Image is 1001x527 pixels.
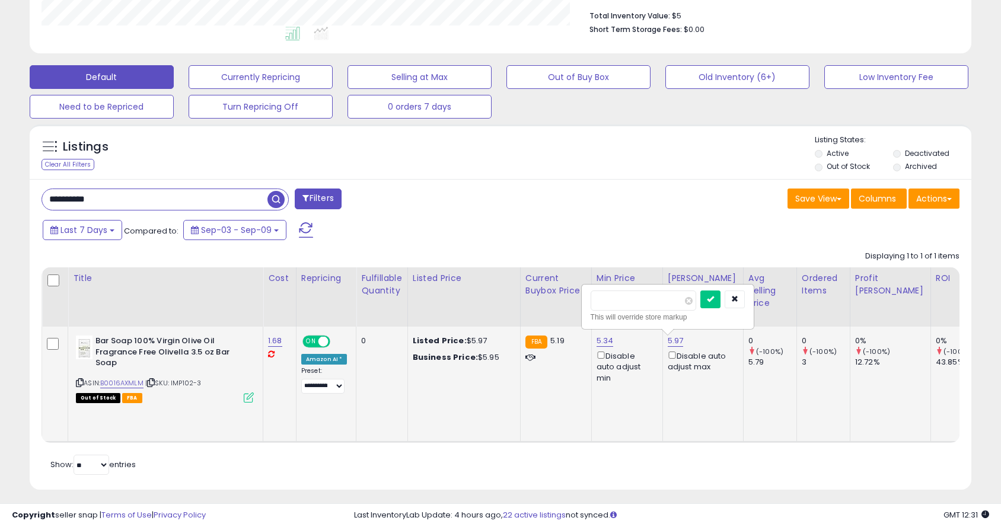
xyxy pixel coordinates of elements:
button: Default [30,65,174,89]
div: Disable auto adjust max [668,349,734,372]
span: Show: entries [50,459,136,470]
div: Repricing [301,272,352,285]
div: Last InventoryLab Update: 4 hours ago, not synced. [354,510,989,521]
div: ASIN: [76,336,254,401]
a: 5.34 [597,335,614,347]
a: B0016AXMLM [100,378,144,388]
div: 0 [361,336,398,346]
div: 0 [748,336,796,346]
img: 41uABOnuvRL._SL40_.jpg [76,336,93,359]
div: Listed Price [413,272,515,285]
button: Need to be Repriced [30,95,174,119]
button: Filters [295,189,341,209]
b: Bar Soap 100% Virgin Olive Oil Fragrance Free Olivella 3.5 oz Bar Soap [95,336,240,372]
li: $5 [589,8,951,22]
label: Deactivated [905,148,949,158]
b: Business Price: [413,352,478,363]
span: Sep-03 - Sep-09 [201,224,272,236]
div: Clear All Filters [42,159,94,170]
span: OFF [329,337,348,347]
div: 43.85% [936,357,984,368]
div: 0 [802,336,850,346]
small: (-100%) [943,347,971,356]
div: 0% [855,336,930,346]
div: seller snap | | [12,510,206,521]
b: Listed Price: [413,335,467,346]
span: Last 7 Days [60,224,107,236]
button: Old Inventory (6+) [665,65,809,89]
small: (-100%) [809,347,837,356]
small: (-100%) [756,347,783,356]
span: FBA [122,393,142,403]
label: Active [827,148,849,158]
div: $5.97 [413,336,511,346]
div: ROI [936,272,979,285]
button: Selling at Max [348,65,492,89]
div: Fulfillable Quantity [361,272,402,297]
div: 0% [936,336,984,346]
div: [PERSON_NAME] [668,272,738,285]
div: $5.95 [413,352,511,363]
span: 2025-09-17 12:31 GMT [943,509,989,520]
span: All listings that are currently out of stock and unavailable for purchase on Amazon [76,393,120,403]
div: Min Price [597,272,658,285]
span: Columns [859,193,896,205]
div: Avg Selling Price [748,272,792,309]
small: (-100%) [863,347,890,356]
div: 5.79 [748,357,796,368]
button: Last 7 Days [43,220,122,240]
label: Out of Stock [827,161,870,171]
button: Low Inventory Fee [824,65,968,89]
div: This will override store markup [591,311,745,323]
small: FBA [525,336,547,349]
div: 12.72% [855,357,930,368]
h5: Listings [63,139,109,155]
button: Sep-03 - Sep-09 [183,220,286,240]
span: ON [304,337,318,347]
div: Cost [268,272,291,285]
button: Currently Repricing [189,65,333,89]
span: | SKU: IMP102-3 [145,378,202,388]
button: Turn Repricing Off [189,95,333,119]
div: 3 [802,357,850,368]
span: $0.00 [684,24,704,35]
div: Profit [PERSON_NAME] [855,272,926,297]
div: Disable auto adjust min [597,349,653,384]
label: Archived [905,161,937,171]
span: Compared to: [124,225,178,237]
button: Out of Buy Box [506,65,651,89]
div: Title [73,272,258,285]
div: Amazon AI * [301,354,348,365]
button: Actions [908,189,959,209]
b: Total Inventory Value: [589,11,670,21]
div: Current Buybox Price [525,272,586,297]
b: Short Term Storage Fees: [589,24,682,34]
a: Terms of Use [101,509,152,520]
button: Columns [851,189,907,209]
a: 22 active listings [503,509,566,520]
a: 5.97 [668,335,684,347]
button: 0 orders 7 days [348,95,492,119]
span: 5.19 [550,335,565,346]
button: Save View [788,189,849,209]
div: Displaying 1 to 1 of 1 items [865,251,959,262]
div: Preset: [301,367,348,394]
a: 1.68 [268,335,282,347]
strong: Copyright [12,509,55,520]
a: Privacy Policy [154,509,206,520]
p: Listing States: [815,135,971,146]
div: Ordered Items [802,272,845,297]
